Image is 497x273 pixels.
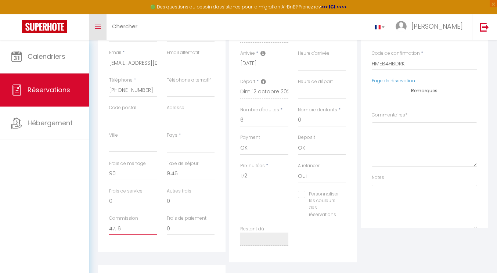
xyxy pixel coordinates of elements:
[372,50,420,57] label: Code de confirmation
[240,107,279,114] label: Nombre d'adultes
[298,162,320,169] label: A relancer
[167,215,206,222] label: Frais de paiement
[109,49,121,56] label: Email
[109,160,146,167] label: Frais de ménage
[240,134,260,141] label: Payment
[167,160,198,167] label: Taxe de séjour
[240,78,255,85] label: Départ
[167,77,211,84] label: Téléphone alternatif
[28,52,65,61] span: Calendriers
[298,78,333,85] label: Heure de départ
[298,50,329,57] label: Heure d'arrivée
[28,85,70,94] span: Réservations
[109,77,133,84] label: Téléphone
[390,14,472,40] a: ... [PERSON_NAME]
[298,134,315,141] label: Deposit
[240,50,255,57] label: Arrivée
[109,132,118,139] label: Ville
[240,162,265,169] label: Prix nuitées
[372,88,477,93] h4: Remarques
[372,174,384,181] label: Notes
[28,118,73,127] span: Hébergement
[107,14,143,40] a: Chercher
[167,132,177,139] label: Pays
[396,21,407,32] img: ...
[109,104,136,111] label: Code postal
[112,22,137,30] span: Chercher
[480,22,489,32] img: logout
[321,4,347,10] a: >>> ICI <<<<
[305,191,339,218] label: Personnaliser les couleurs des réservations
[372,78,415,84] a: Page de réservation
[411,22,463,31] span: [PERSON_NAME]
[167,49,199,56] label: Email alternatif
[240,226,264,233] label: Restant dû
[167,188,191,195] label: Autres frais
[167,104,184,111] label: Adresse
[109,188,143,195] label: Frais de service
[109,215,138,222] label: Commission
[372,112,407,119] label: Commentaires
[22,20,67,33] img: Super Booking
[298,107,337,114] label: Nombre d'enfants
